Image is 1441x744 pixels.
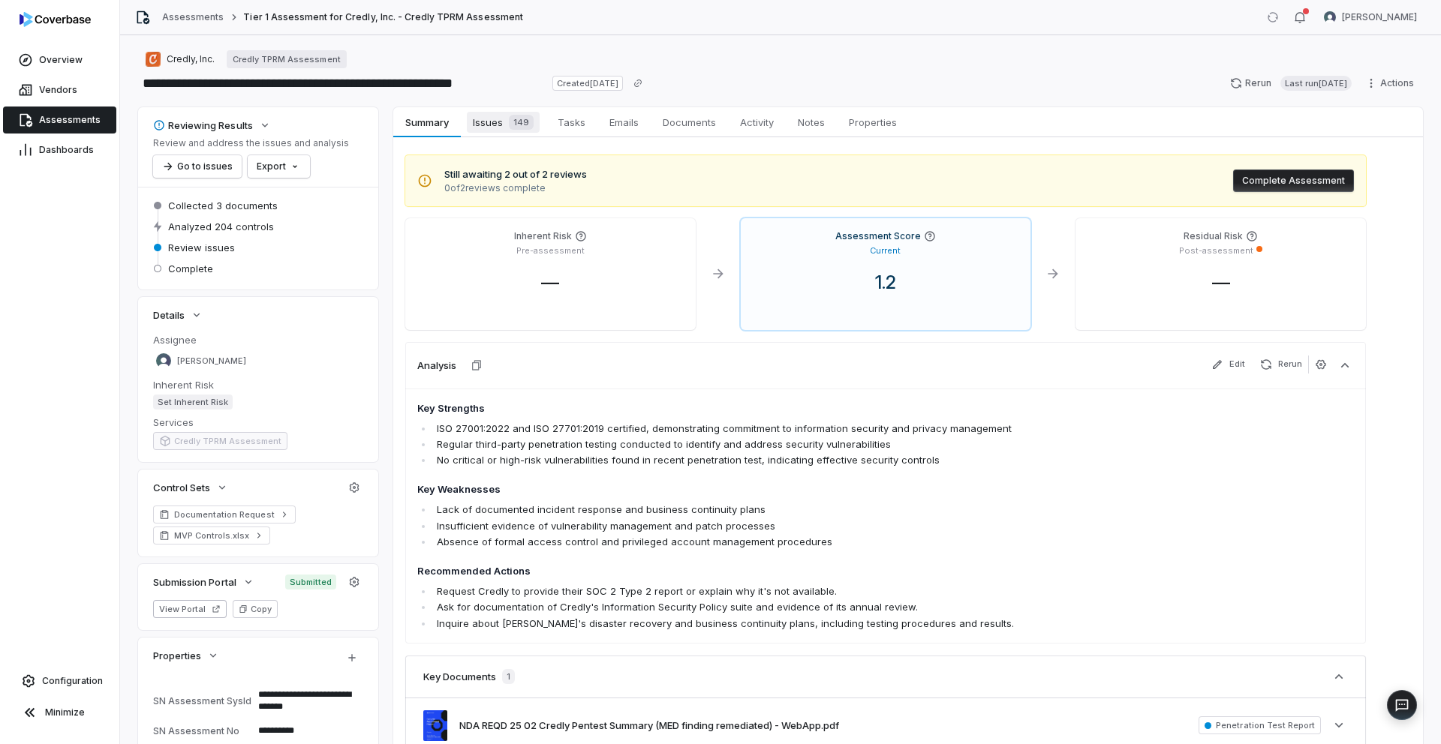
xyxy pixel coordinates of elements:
h4: Key Strengths [417,401,1166,416]
p: Current [870,245,901,256]
span: 1 [502,669,515,684]
span: Tier 1 Assessment for Credly, Inc. - Credly TPRM Assessment [243,11,522,23]
div: SN Assessment No [153,725,252,736]
span: — [529,271,571,293]
a: Dashboards [3,136,116,163]
button: Samuel Folarin avatar[PERSON_NAME] [1315,6,1426,28]
div: SN Assessment SysId [153,695,252,706]
span: 0 of 2 reviews complete [444,182,587,194]
p: Review and address the issues and analysis [153,137,349,149]
button: Actions [1361,72,1423,94]
button: Edit [1205,355,1251,373]
button: Reviewing Results [149,112,275,139]
button: Details [149,301,207,328]
a: Credly TPRM Assessment [227,50,347,68]
h4: Recommended Actions [417,564,1166,579]
dt: Assignee [153,333,363,346]
h4: Key Weaknesses [417,482,1166,497]
span: Credly, Inc. [167,53,215,65]
span: Still awaiting 2 out of 2 reviews [444,167,587,182]
h3: Key Documents [423,670,496,683]
span: Set Inherent Risk [153,394,233,409]
a: Assessments [162,11,224,23]
span: Tasks [552,112,591,132]
span: Penetration Test Report [1199,716,1321,734]
dt: Services [153,415,363,429]
span: Control Sets [153,481,210,494]
span: Complete [168,262,213,275]
span: MVP Controls.xlsx [174,529,249,541]
button: https://credly.com/Credly, Inc. [141,46,219,73]
li: No critical or high-risk vulnerabilities found in recent penetration test, indicating effective s... [433,452,1166,468]
span: — [1200,271,1242,293]
span: Dashboards [39,144,94,156]
h3: Analysis [417,358,456,372]
span: 1.2 [863,271,908,293]
span: Details [153,308,185,322]
span: 149 [509,115,534,130]
li: ISO 27001:2022 and ISO 27701:2019 certified, demonstrating commitment to information security and... [433,421,1166,436]
h4: Assessment Score [835,230,921,242]
button: Properties [149,642,224,669]
span: [PERSON_NAME] [1342,11,1417,23]
span: Properties [153,649,201,662]
a: Overview [3,46,116,73]
li: Insufficient evidence of vulnerability management and patch processes [433,518,1166,534]
li: Request Credly to provide their SOC 2 Type 2 report or explain why it's not available. [433,583,1166,599]
img: logo-D7KZi-bG.svg [20,12,91,27]
span: Submitted [285,574,336,589]
span: Notes [792,112,831,132]
span: Documents [657,112,722,132]
span: Emails [603,112,645,132]
span: Activity [734,112,780,132]
span: Issues [467,112,540,133]
span: Analyzed 204 controls [168,220,274,233]
button: Control Sets [149,474,233,501]
span: Properties [843,112,903,132]
a: Configuration [6,667,113,694]
img: Samuel Folarin avatar [1324,11,1336,23]
span: Summary [399,112,454,132]
span: [PERSON_NAME] [177,355,246,367]
button: NDA REQD 25 02 Credly Pentest Summary (MED finding remediated) - WebApp.pdf [459,718,839,733]
span: Overview [39,54,83,66]
h4: Residual Risk [1184,230,1243,242]
button: Export [248,155,310,178]
li: Regular third-party penetration testing conducted to identify and address security vulnerabilities [433,436,1166,452]
a: Assessments [3,106,116,133]
dt: Inherent Risk [153,378,363,391]
li: Lack of documented incident response and business continuity plans [433,502,1166,517]
button: Submission Portal [149,568,259,595]
li: Ask for documentation of Credly's Information Security Policy suite and evidence of its annual re... [433,599,1166,615]
span: Created [DATE] [552,76,623,91]
button: Rerun [1254,355,1308,373]
span: Assessments [39,114,101,126]
button: Go to issues [153,155,242,178]
button: Copy link [624,70,651,97]
span: Documentation Request [174,508,275,520]
button: View Portal [153,600,227,618]
a: Vendors [3,76,116,103]
span: Last run [DATE] [1280,76,1352,91]
span: Configuration [42,675,103,687]
span: Collected 3 documents [168,199,278,212]
span: Minimize [45,706,85,718]
button: Copy [233,600,278,618]
img: 02eb0e768b044034b0912798302bf51a.jpg [423,710,447,741]
p: Post-assessment [1179,245,1253,256]
h4: Inherent Risk [514,230,572,242]
li: Absence of formal access control and privileged account management procedures [433,534,1166,550]
span: Review issues [168,241,235,254]
button: RerunLast run[DATE] [1221,72,1361,94]
span: Vendors [39,84,77,96]
button: Complete Assessment [1233,169,1354,192]
a: MVP Controls.xlsx [153,526,270,544]
div: Reviewing Results [153,118,253,132]
a: Documentation Request [153,505,296,523]
button: Minimize [6,697,113,727]
span: Submission Portal [153,575,236,589]
p: Pre-assessment [516,245,585,256]
img: Samuel Folarin avatar [156,353,171,368]
li: Inquire about [PERSON_NAME]'s disaster recovery and business continuity plans, including testing ... [433,616,1166,631]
